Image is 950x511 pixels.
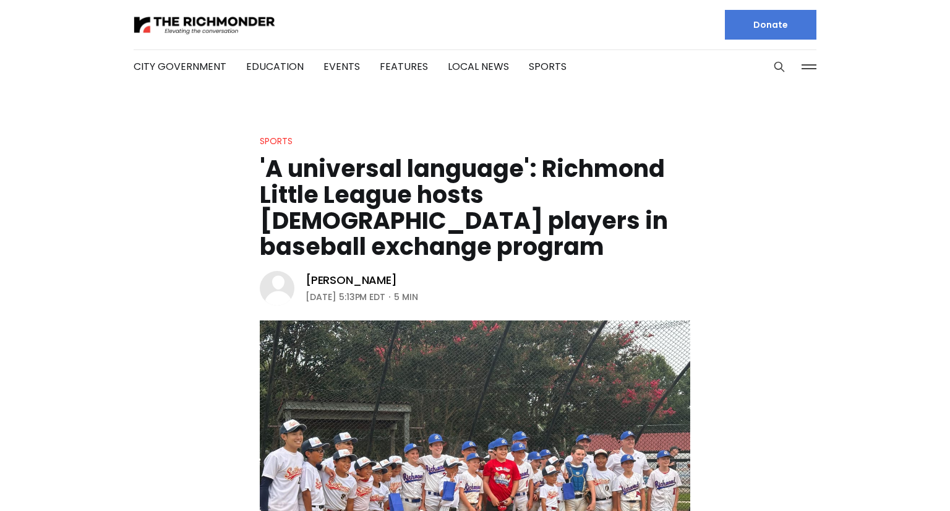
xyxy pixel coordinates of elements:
a: Events [323,59,360,74]
time: [DATE] 5:13PM EDT [306,290,385,304]
a: [PERSON_NAME] [306,273,397,288]
h1: 'A universal language': Richmond Little League hosts [DEMOGRAPHIC_DATA] players in baseball excha... [260,156,690,260]
img: The Richmonder [134,14,276,36]
a: Features [380,59,428,74]
button: Search this site [770,58,789,76]
a: Donate [725,10,816,40]
a: Education [246,59,304,74]
a: Local News [448,59,509,74]
a: Sports [529,59,567,74]
iframe: portal-trigger [846,450,950,511]
span: 5 min [394,290,418,304]
a: City Government [134,59,226,74]
a: Sports [260,135,293,147]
